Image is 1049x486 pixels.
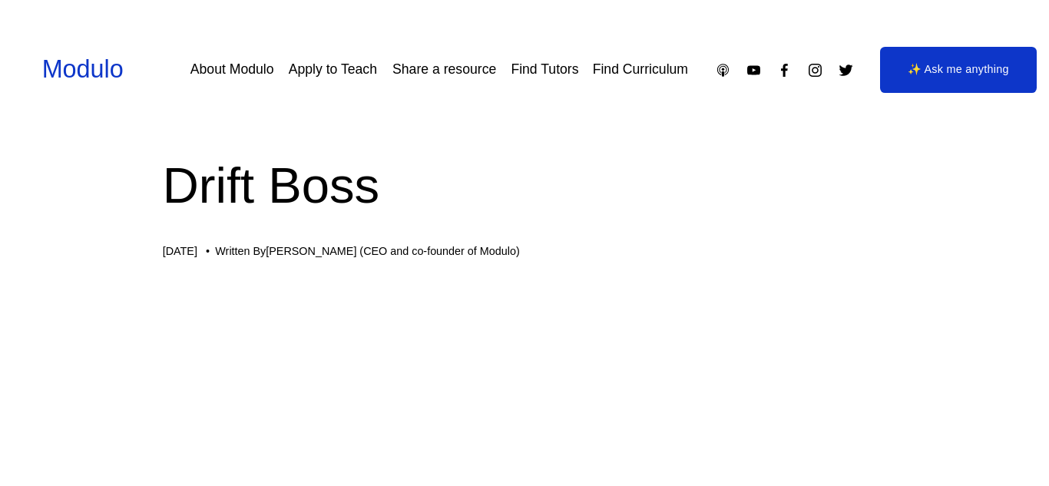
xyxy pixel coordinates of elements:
[42,55,124,83] a: Modulo
[807,62,823,78] a: Instagram
[163,245,197,257] span: [DATE]
[215,245,519,258] div: Written By
[392,56,496,83] a: Share a resource
[715,62,731,78] a: Apple Podcasts
[190,56,274,83] a: About Modulo
[746,62,762,78] a: YouTube
[266,245,519,257] a: [PERSON_NAME] (CEO and co-founder of Modulo)
[163,150,887,220] h1: Drift Boss
[880,47,1037,93] a: ✨ Ask me anything
[776,62,793,78] a: Facebook
[593,56,688,83] a: Find Curriculum
[289,56,377,83] a: Apply to Teach
[511,56,578,83] a: Find Tutors
[838,62,854,78] a: Twitter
